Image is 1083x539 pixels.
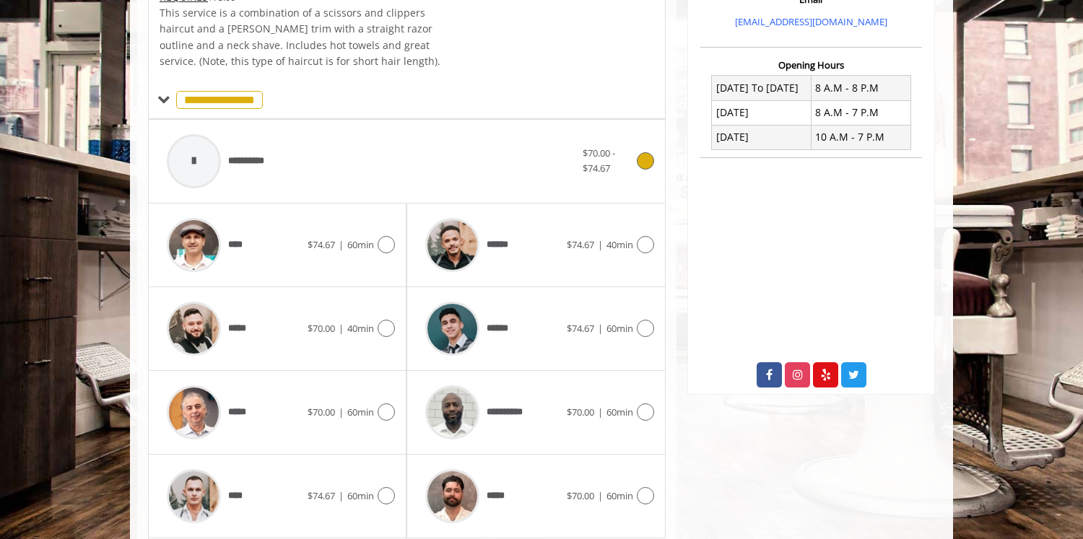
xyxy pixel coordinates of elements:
[160,5,450,70] p: This service is a combination of a scissors and clippers haircut and a [PERSON_NAME] trim with a ...
[606,238,633,251] span: 40min
[583,146,615,175] span: $70.00 - $74.67
[567,322,594,335] span: $74.67
[567,489,594,502] span: $70.00
[339,489,344,502] span: |
[735,15,887,28] a: [EMAIL_ADDRESS][DOMAIN_NAME]
[712,76,812,100] td: [DATE] To [DATE]
[339,238,344,251] span: |
[811,76,910,100] td: 8 A.M - 8 P.M
[598,322,603,335] span: |
[598,406,603,419] span: |
[308,322,335,335] span: $70.00
[598,238,603,251] span: |
[347,238,374,251] span: 60min
[598,489,603,502] span: |
[606,322,633,335] span: 60min
[811,125,910,149] td: 10 A.M - 7 P.M
[606,489,633,502] span: 60min
[308,238,335,251] span: $74.67
[347,406,374,419] span: 60min
[811,100,910,125] td: 8 A.M - 7 P.M
[339,322,344,335] span: |
[339,406,344,419] span: |
[700,60,922,70] h3: Opening Hours
[347,322,374,335] span: 40min
[347,489,374,502] span: 60min
[567,406,594,419] span: $70.00
[567,238,594,251] span: $74.67
[308,406,335,419] span: $70.00
[606,406,633,419] span: 60min
[712,125,812,149] td: [DATE]
[712,100,812,125] td: [DATE]
[308,489,335,502] span: $74.67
